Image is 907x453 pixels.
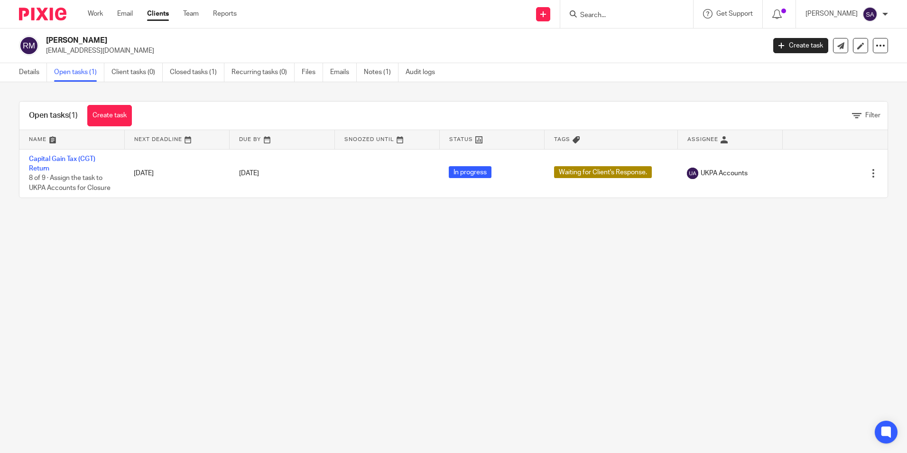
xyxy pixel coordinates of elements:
a: Emails [330,63,357,82]
a: Capital Gain Tax (CGT) Return [29,156,95,172]
img: svg%3E [862,7,878,22]
p: [EMAIL_ADDRESS][DOMAIN_NAME] [46,46,759,56]
a: Files [302,63,323,82]
a: Email [117,9,133,19]
a: Team [183,9,199,19]
p: [PERSON_NAME] [805,9,858,19]
span: UKPA Accounts [701,169,748,178]
span: Tags [554,137,570,142]
td: [DATE] [124,149,229,198]
a: Create task [87,105,132,126]
img: svg%3E [687,168,698,179]
span: [DATE] [239,170,259,177]
span: In progress [449,166,491,178]
a: Client tasks (0) [111,63,163,82]
span: Snoozed Until [344,137,394,142]
a: Work [88,9,103,19]
img: Pixie [19,8,66,20]
a: Details [19,63,47,82]
a: Reports [213,9,237,19]
span: Get Support [716,10,753,17]
span: Filter [865,112,880,119]
h2: [PERSON_NAME] [46,36,616,46]
a: Clients [147,9,169,19]
a: Open tasks (1) [54,63,104,82]
input: Search [579,11,665,20]
h1: Open tasks [29,111,78,121]
span: Status [449,137,473,142]
a: Notes (1) [364,63,398,82]
span: (1) [69,112,78,119]
span: 8 of 9 · Assign the task to UKPA Accounts for Closure [29,175,111,191]
a: Closed tasks (1) [170,63,224,82]
a: Create task [773,38,828,53]
span: Waiting for Client's Response. [554,166,652,178]
a: Recurring tasks (0) [231,63,295,82]
img: svg%3E [19,36,39,56]
a: Audit logs [406,63,442,82]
